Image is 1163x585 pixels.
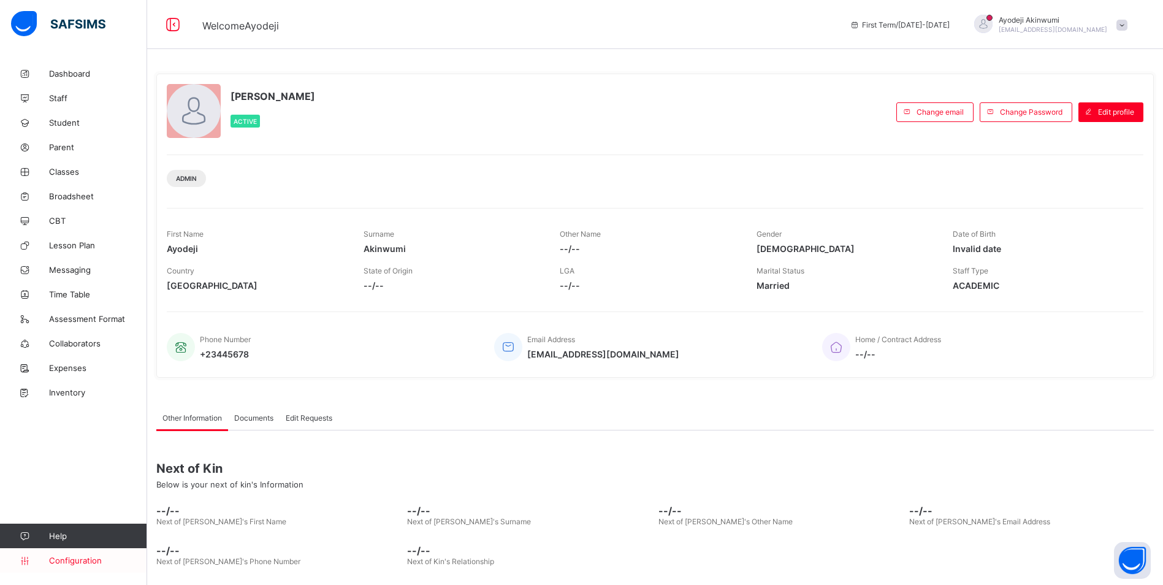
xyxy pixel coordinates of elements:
[202,20,279,32] span: Welcome Ayodeji
[234,413,273,422] span: Documents
[49,531,147,541] span: Help
[156,517,286,526] span: Next of [PERSON_NAME]'s First Name
[49,167,147,177] span: Classes
[917,107,964,117] span: Change email
[49,289,147,299] span: Time Table
[855,349,941,359] span: --/--
[156,557,300,566] span: Next of [PERSON_NAME]'s Phone Number
[162,413,222,422] span: Other Information
[658,505,903,517] span: --/--
[234,118,257,125] span: Active
[49,556,147,565] span: Configuration
[49,142,147,152] span: Parent
[407,557,494,566] span: Next of Kin's Relationship
[286,413,332,422] span: Edit Requests
[167,280,345,291] span: [GEOGRAPHIC_DATA]
[49,216,147,226] span: CBT
[560,243,738,254] span: --/--
[49,338,147,348] span: Collaborators
[364,280,542,291] span: --/--
[909,517,1050,526] span: Next of [PERSON_NAME]'s Email Address
[909,505,1154,517] span: --/--
[49,363,147,373] span: Expenses
[658,517,793,526] span: Next of [PERSON_NAME]'s Other Name
[156,480,303,489] span: Below is your next of kin's Information
[364,229,394,239] span: Surname
[49,265,147,275] span: Messaging
[1000,107,1062,117] span: Change Password
[49,314,147,324] span: Assessment Format
[407,505,652,517] span: --/--
[560,266,574,275] span: LGA
[999,26,1107,33] span: [EMAIL_ADDRESS][DOMAIN_NAME]
[999,15,1107,25] span: Ayodeji Akinwumi
[167,266,194,275] span: Country
[200,335,251,344] span: Phone Number
[757,243,935,254] span: [DEMOGRAPHIC_DATA]
[156,545,401,557] span: --/--
[757,280,935,291] span: Married
[11,11,105,37] img: safsims
[757,266,804,275] span: Marital Status
[49,93,147,103] span: Staff
[527,349,679,359] span: [EMAIL_ADDRESS][DOMAIN_NAME]
[560,280,738,291] span: --/--
[953,280,1131,291] span: ACADEMIC
[49,118,147,128] span: Student
[231,90,315,102] span: [PERSON_NAME]
[49,240,147,250] span: Lesson Plan
[407,545,652,557] span: --/--
[962,15,1134,35] div: AyodejiAkinwumi
[527,335,575,344] span: Email Address
[156,461,1154,476] span: Next of Kin
[49,191,147,201] span: Broadsheet
[1114,542,1151,579] button: Open asap
[49,388,147,397] span: Inventory
[560,229,601,239] span: Other Name
[1098,107,1134,117] span: Edit profile
[364,266,413,275] span: State of Origin
[953,229,996,239] span: Date of Birth
[407,517,531,526] span: Next of [PERSON_NAME]'s Surname
[850,20,950,29] span: session/term information
[953,266,988,275] span: Staff Type
[156,505,401,517] span: --/--
[364,243,542,254] span: Akinwumi
[167,229,204,239] span: First Name
[855,335,941,344] span: Home / Contract Address
[757,229,782,239] span: Gender
[953,243,1131,254] span: Invalid date
[49,69,147,78] span: Dashboard
[176,175,197,182] span: Admin
[167,243,345,254] span: Ayodeji
[200,349,251,359] span: +23445678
